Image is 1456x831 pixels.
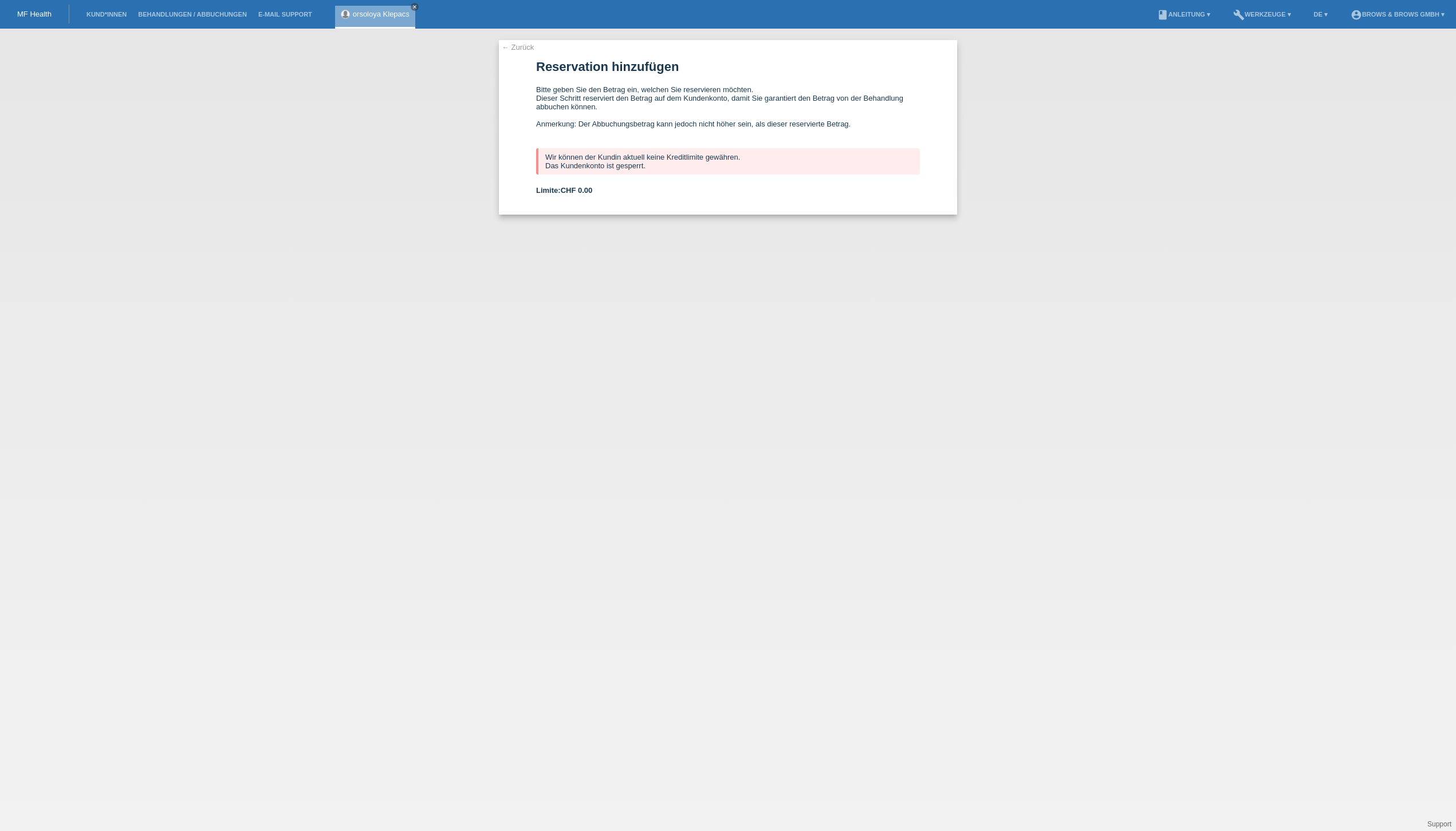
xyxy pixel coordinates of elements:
[1151,11,1216,18] a: bookAnleitung ▾
[1227,11,1297,18] a: buildWerkzeuge ▾
[536,186,592,195] b: Limite:
[561,186,593,195] span: CHF 0.00
[536,85,920,137] div: Bitte geben Sie den Betrag ein, welchen Sie reservieren möchten. Dieser Schritt reserviert den Be...
[1308,11,1333,18] a: DE ▾
[536,60,920,74] h1: Reservation hinzufügen
[1157,9,1168,21] i: book
[17,10,52,18] a: MF Health
[536,148,920,175] div: Wir können der Kundin aktuell keine Kreditlimite gewähren. Das Kundenkonto ist gesperrt.
[411,3,419,11] a: close
[253,11,318,18] a: E-Mail Support
[132,11,253,18] a: Behandlungen / Abbuchungen
[1233,9,1245,21] i: build
[81,11,132,18] a: Kund*innen
[1345,11,1450,18] a: account_circleBrows & Brows GmbH ▾
[353,10,410,18] a: orsoloya Klepacs
[1351,9,1362,21] i: account_circle
[1427,820,1451,828] a: Support
[502,43,534,52] a: ← Zurück
[412,4,418,10] i: close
